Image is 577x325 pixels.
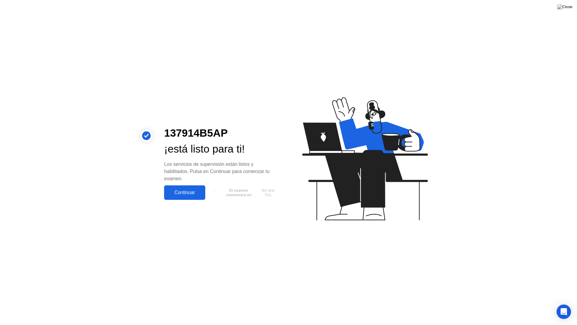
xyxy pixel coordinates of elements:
span: 9m and 51s [259,188,277,197]
button: El examen comenzará en9m and 51s [208,187,279,198]
div: 137914B5AP [164,125,279,141]
button: Continuar [164,185,205,200]
div: ¡está listo para ti! [164,141,279,157]
div: Continuar [166,190,203,195]
div: Open Intercom Messenger [557,305,571,319]
div: Los servicios de supervisión están listos y habilitados. Pulsa en Continuar para comenzar tu examen. [164,161,279,182]
img: Close [557,5,572,9]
